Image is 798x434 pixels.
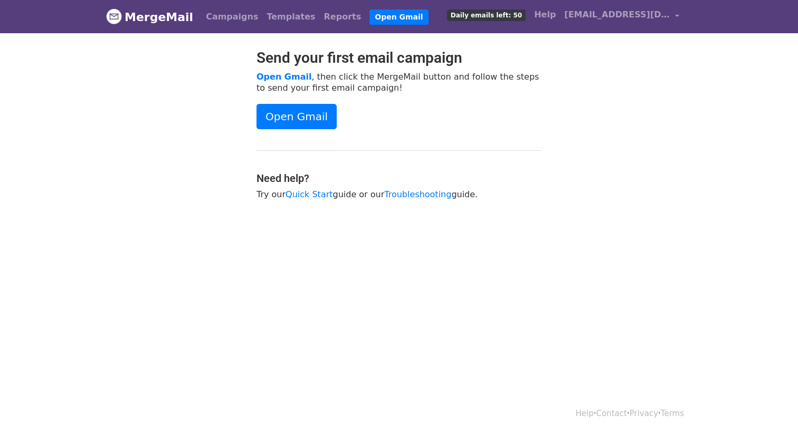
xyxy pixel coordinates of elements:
[256,49,541,67] h2: Send your first email campaign
[106,6,193,28] a: MergeMail
[256,71,541,93] p: , then click the MergeMail button and follow the steps to send your first email campaign!
[256,172,541,185] h4: Need help?
[443,4,530,25] a: Daily emails left: 50
[106,8,122,24] img: MergeMail logo
[320,6,366,27] a: Reports
[630,409,658,418] a: Privacy
[286,189,332,199] a: Quick Start
[202,6,262,27] a: Campaigns
[661,409,684,418] a: Terms
[256,104,337,129] a: Open Gmail
[256,72,311,82] a: Open Gmail
[447,9,526,21] span: Daily emails left: 50
[530,4,560,25] a: Help
[560,4,683,29] a: [EMAIL_ADDRESS][DOMAIN_NAME]
[576,409,594,418] a: Help
[369,9,428,25] a: Open Gmail
[256,189,541,200] p: Try our guide or our guide.
[384,189,451,199] a: Troubleshooting
[596,409,627,418] a: Contact
[262,6,319,27] a: Templates
[564,8,670,21] span: [EMAIL_ADDRESS][DOMAIN_NAME]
